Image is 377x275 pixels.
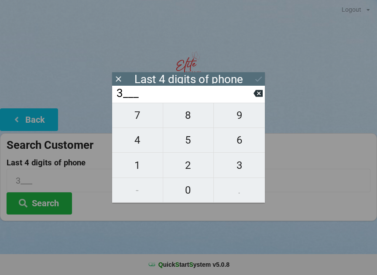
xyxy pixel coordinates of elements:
[214,103,265,128] button: 9
[134,75,243,84] div: Last 4 digits of phone
[163,103,214,128] button: 8
[214,128,265,153] button: 6
[214,106,265,124] span: 9
[214,156,265,174] span: 3
[163,131,214,149] span: 5
[163,156,214,174] span: 2
[112,156,163,174] span: 1
[112,153,163,178] button: 1
[163,128,214,153] button: 5
[163,106,214,124] span: 8
[112,128,163,153] button: 4
[214,153,265,178] button: 3
[214,131,265,149] span: 6
[112,106,163,124] span: 7
[163,178,214,203] button: 0
[112,131,163,149] span: 4
[112,103,163,128] button: 7
[163,153,214,178] button: 2
[163,181,214,199] span: 0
